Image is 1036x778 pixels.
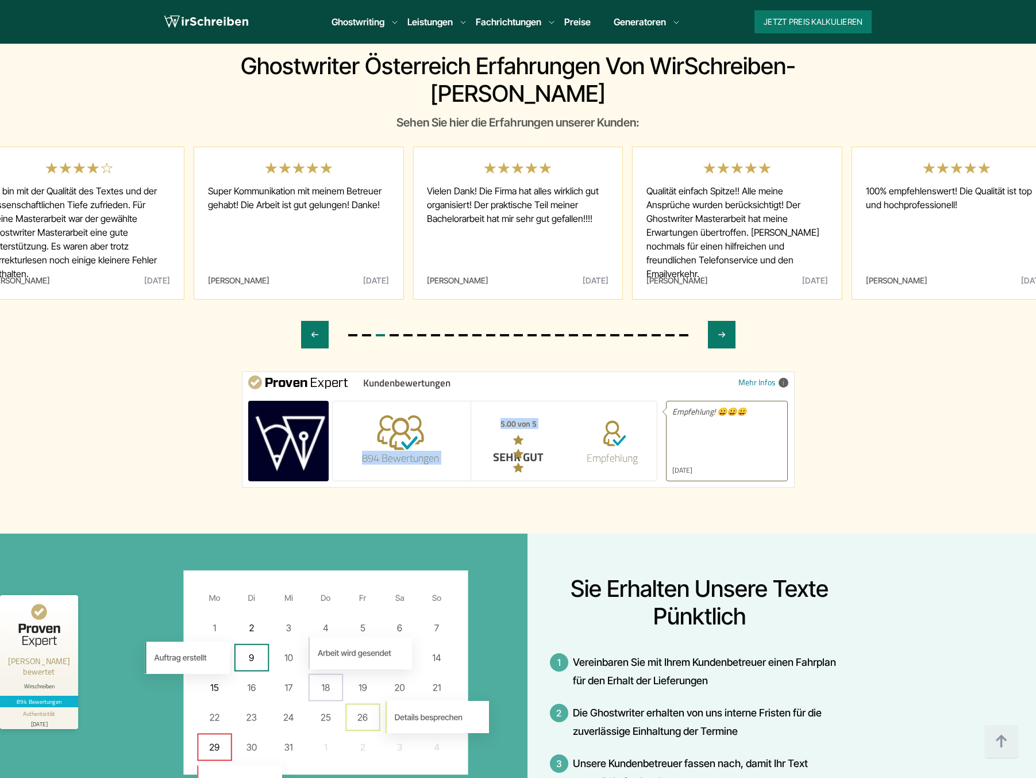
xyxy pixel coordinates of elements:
span: 894 Bewertungen [338,453,462,464]
span: [DATE] [363,276,389,285]
p: SEHR GUT [480,451,557,463]
span: 3 [550,754,568,773]
span: Kundenbewertungen [363,377,450,388]
img: ProvenExpert [248,375,348,389]
span: Go to slide 25 [679,334,688,336]
span: Go to slide 11 [486,334,495,336]
span: 1 [550,653,568,672]
span: [DATE] [672,466,782,474]
span: Go to slide 15 [541,334,550,336]
span: Go to slide 4 [390,334,399,336]
span: Go to slide 13 [514,334,523,336]
span: Go to slide 8 [445,334,454,336]
span: Super Kommunikation mit meinem Betreuer gehabt! Die Arbeit ist gut gelungen! Danke! [208,175,390,276]
span: Go to slide 7 [431,334,440,336]
span: Go to slide 21 [624,334,633,336]
span: Go to slide 22 [638,334,647,336]
span: [DATE] [802,276,828,285]
span: Go to slide 17 [569,334,578,336]
span: Go to slide 2 [362,334,371,336]
span: Go to slide 14 [527,334,537,336]
span: Empfehlung! 😀😀😀 [672,407,782,463]
div: Next slide [708,321,735,348]
span: Go to slide 20 [610,334,619,336]
span: 2 [550,704,568,722]
span: [DATE] [144,276,170,285]
span: [PERSON_NAME] [427,276,488,285]
div: Wirschreiben [5,683,74,690]
h2: Sie erhalten unsere Texte pünktlich [550,575,849,630]
div: 2 / 25 [194,147,404,300]
img: logo wirschreiben [164,13,248,30]
li: Die Ghostwriter erhalten von uns interne Fristen für die zuverlässige Einhaltung der Termine [550,704,849,741]
h2: Ghostwriter Österreich Erfahrungen von WirSchreiben-[PERSON_NAME] [164,52,872,108]
img: Wirschreiben [248,401,329,481]
li: Vereinbaren Sie mit Ihrem Kundenbetreuer einen Fahrplan für den Erhalt der Lieferungen [550,653,849,690]
a: Fachrichtungen [476,15,541,29]
a: Preise [564,16,591,28]
a: Generatoren [614,15,666,29]
a: Mehr Infos [738,375,788,388]
img: button top [984,725,1019,759]
div: 3 / 25 [413,147,623,300]
span: [PERSON_NAME] [866,276,927,285]
span: Go to slide 1 [348,334,357,336]
span: Go to slide 10 [472,334,482,336]
span: Qualität einfach Spitze!! Alle meine Ansprüche wurden berücksichtigt! Der Ghostwriter Masterarbei... [646,175,828,276]
span: [PERSON_NAME] [646,276,708,285]
a: Ghostwriting [332,15,384,29]
span: [DATE] [583,276,608,285]
span: Go to slide 12 [500,334,509,336]
span: Go to slide 19 [596,334,606,336]
div: Previous slide [301,321,329,348]
span: Go to slide 18 [583,334,592,336]
p: 5.00 von 5 [480,419,557,428]
div: [DATE] [5,718,74,727]
span: Go to slide 24 [665,334,675,336]
div: Authentizität [23,710,56,718]
button: Jetzt Preis kalkulieren [754,10,872,33]
span: Go to slide 16 [555,334,564,336]
a: Leistungen [407,15,453,29]
div: Sehen Sie hier die Erfahrungen unserer Kunden: [164,113,872,132]
span: Empfehlung [574,453,651,464]
div: 4 / 25 [632,147,842,300]
span: [PERSON_NAME] [208,276,269,285]
span: Go to slide 9 [459,334,468,336]
span: Vielen Dank! Die Firma hat alles wirklich gut organisiert! Der praktische Teil meiner Bachelorarb... [427,175,608,276]
span: Go to slide 23 [652,334,661,336]
span: Go to slide 5 [403,334,413,336]
span: Go to slide 3 [376,334,385,336]
span: Go to slide 6 [417,334,426,336]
